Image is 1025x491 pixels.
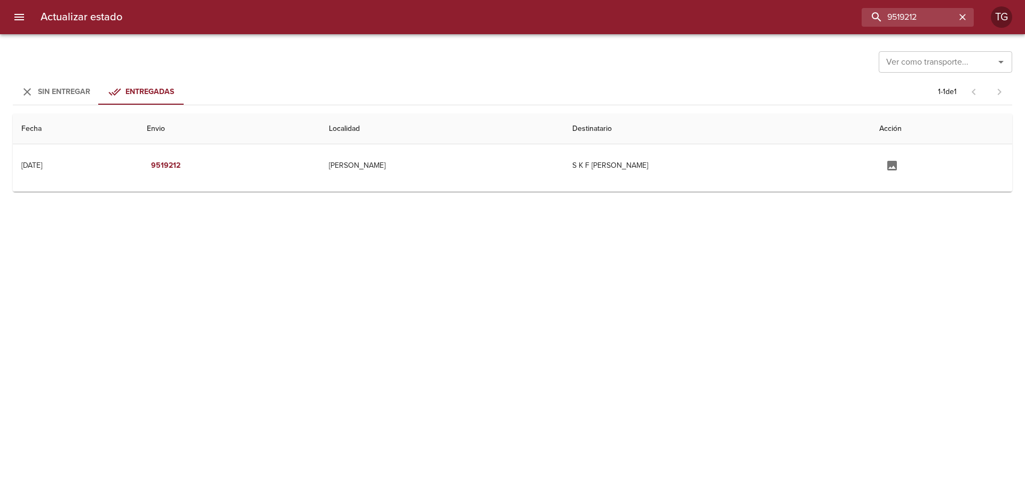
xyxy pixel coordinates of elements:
div: [DATE] [21,161,42,170]
td: [PERSON_NAME] [320,144,564,187]
em: 9519212 [151,159,180,173]
th: Destinatario [564,114,871,144]
div: TG [991,6,1012,28]
span: Pagina anterior [961,86,987,97]
button: Abrir [994,54,1008,69]
div: Abrir información de usuario [991,6,1012,28]
div: Tabs Envios [13,79,184,105]
th: Localidad [320,114,564,144]
td: S K F [PERSON_NAME] [564,144,871,187]
th: Acción [871,114,1012,144]
h6: Actualizar estado [41,9,122,26]
button: 9519212 [147,156,185,176]
span: Entregadas [125,87,174,96]
input: buscar [862,8,956,27]
th: Envio [138,114,320,144]
th: Fecha [13,114,138,144]
span: Agregar documentación [879,160,905,169]
p: 1 - 1 de 1 [938,87,957,97]
button: menu [6,4,32,30]
span: Pagina siguiente [987,79,1012,105]
span: Sin Entregar [38,87,90,96]
table: Tabla de envíos del cliente [13,114,1012,192]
